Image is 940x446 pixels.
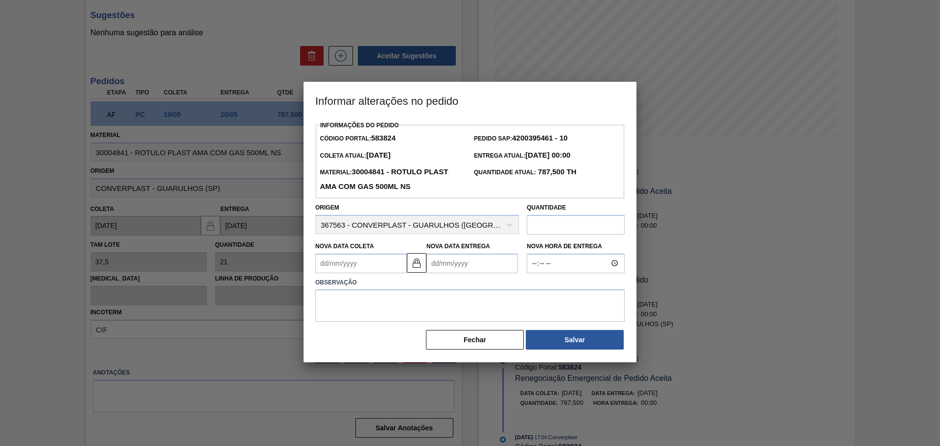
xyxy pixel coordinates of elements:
label: Nova Hora de Entrega [527,239,625,254]
input: dd/mm/yyyy [426,254,518,273]
label: Nova Data Entrega [426,243,490,250]
span: Material: [320,169,448,190]
strong: [DATE] 00:00 [525,151,570,159]
input: dd/mm/yyyy [315,254,407,273]
strong: [DATE] [366,151,391,159]
strong: 30004841 - ROTULO PLAST AMA COM GAS 500ML NS [320,167,448,190]
span: Quantidade Atual: [474,169,576,176]
button: Fechar [426,330,524,350]
strong: 4200395461 - 10 [512,134,567,142]
button: locked [407,253,426,273]
label: Quantidade [527,204,566,211]
h3: Informar alterações no pedido [304,82,636,119]
label: Nova Data Coleta [315,243,374,250]
span: Pedido SAP: [474,135,567,142]
strong: 787,500 TH [536,167,577,176]
span: Código Portal: [320,135,396,142]
label: Informações do Pedido [320,122,399,129]
span: Entrega Atual: [474,152,570,159]
button: Salvar [526,330,624,350]
strong: 583824 [371,134,396,142]
img: locked [411,257,423,269]
label: Origem [315,204,339,211]
label: Observação [315,276,625,290]
span: Coleta Atual: [320,152,390,159]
